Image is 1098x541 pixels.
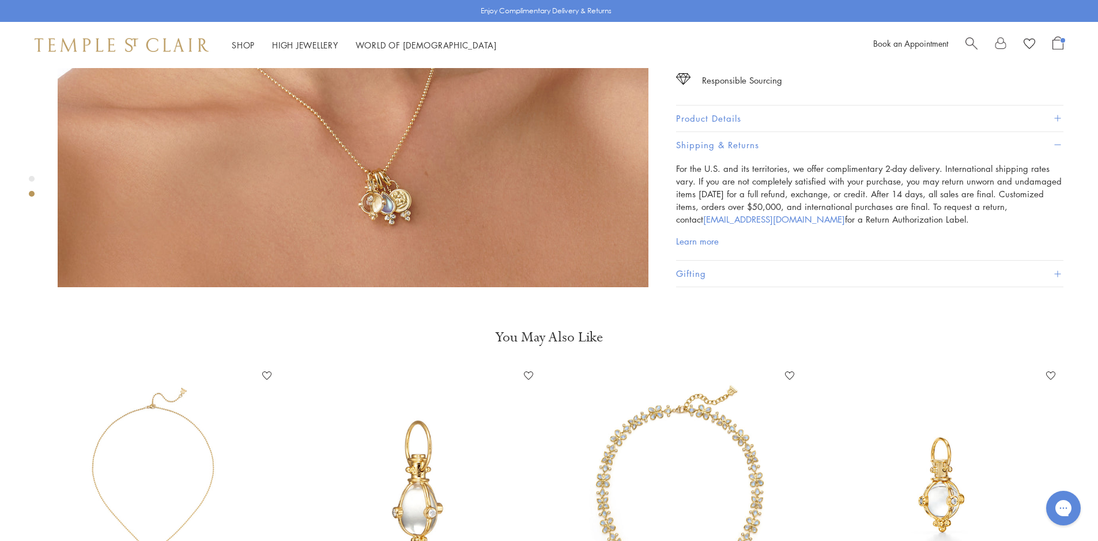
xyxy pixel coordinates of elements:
[29,173,35,206] div: Product gallery navigation
[35,38,209,52] img: Temple St. Clair
[272,39,338,51] a: High JewelleryHigh Jewellery
[46,328,1052,347] h3: You May Also Like
[676,106,1063,132] button: Product Details
[356,39,497,51] a: World of [DEMOGRAPHIC_DATA]World of [DEMOGRAPHIC_DATA]
[703,214,845,226] a: [EMAIL_ADDRESS][DOMAIN_NAME]
[676,261,1063,287] button: Gifting
[1040,487,1086,529] iframe: Gorgias live chat messenger
[676,73,691,85] img: icon_sourcing.svg
[676,163,1063,226] p: For the U.S. and its territories, we offer complimentary 2-day delivery. International shipping r...
[873,37,948,49] a: Book an Appointment
[481,5,612,17] p: Enjoy Complimentary Delivery & Returns
[1052,36,1063,54] a: Open Shopping Bag
[702,73,782,88] div: Responsible Sourcing
[232,38,497,52] nav: Main navigation
[232,39,255,51] a: ShopShop
[1024,36,1035,54] a: View Wishlist
[676,236,719,247] a: Learn more
[676,132,1063,158] button: Shipping & Returns
[965,36,978,54] a: Search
